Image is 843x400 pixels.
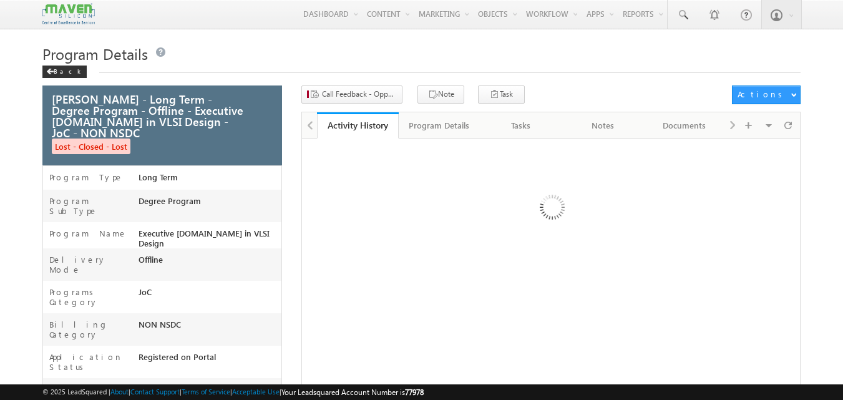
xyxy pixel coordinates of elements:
button: Task [478,85,525,104]
img: Custom Logo [42,3,95,25]
a: Activity History [317,112,399,139]
div: Program Details [409,118,469,133]
span: Registered on Portal [139,352,216,362]
a: Program Details [399,112,480,139]
label: Program Name [49,228,127,238]
a: About [110,388,129,396]
span: Your Leadsquared Account Number is [281,388,424,397]
label: Delivery Mode [49,255,139,275]
span: Program Details [42,44,148,64]
span: 77978 [405,388,424,397]
a: Acceptable Use [232,388,280,396]
label: Programs Category [49,287,139,307]
span: Long Term [139,172,178,182]
span: Lost - Closed - Lost [52,139,130,154]
a: Tasks [480,112,562,139]
div: Back [42,66,87,78]
span: Call Feedback - Opportunity [322,89,397,100]
span: Offline [139,255,163,265]
label: Program Type [49,172,124,182]
button: Note [417,85,464,104]
button: Call Feedback - Opportunity [301,85,402,104]
span: [PERSON_NAME] - Long Term - Degree Program - Offline - Executive [DOMAIN_NAME] in VLSI Design - J... [52,94,247,139]
div: Activity History [326,119,389,131]
div: Actions [738,89,787,100]
div: Notes [572,118,633,133]
span: JoC [139,287,152,297]
label: Program SubType [49,196,139,216]
div: Documents [654,118,714,133]
span: Degree Program [139,196,201,206]
span: © 2025 LeadSquared | | | | | [42,386,424,398]
label: Application Status [49,352,139,372]
a: Notes [562,112,644,139]
a: Documents [644,112,726,139]
button: Actions [732,85,801,104]
img: Loading ... [487,145,616,274]
div: Tasks [490,118,551,133]
a: Contact Support [130,388,180,396]
span: NON NSDC [139,320,181,329]
a: Terms of Service [182,388,230,396]
span: Executive [DOMAIN_NAME] in VLSI Design [139,228,282,248]
label: Billing Category [49,320,139,339]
